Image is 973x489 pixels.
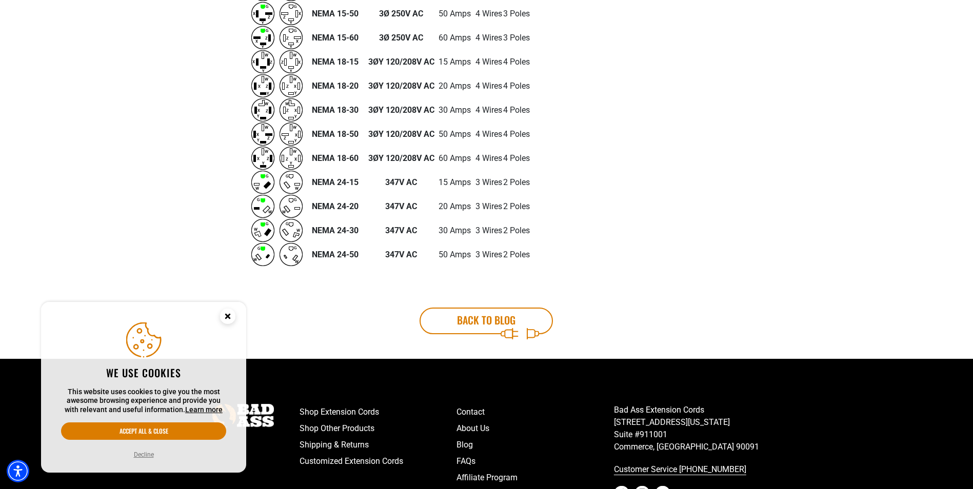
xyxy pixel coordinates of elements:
[385,201,417,211] strong: 347V AC
[435,218,475,242] td: 30 Amps
[312,153,359,163] span: NEMA 18-60
[251,2,303,25] img: NEMA 15-50 Diagram
[475,50,503,74] td: 4 Wires
[251,26,303,49] img: NEMA 15-60 Diagram
[475,170,503,194] td: 3 Wires
[475,2,503,26] td: 4 Wires
[475,146,503,170] td: 4 Wires
[435,26,475,50] td: 60 Amps
[61,422,226,440] button: Accept all & close
[300,404,457,420] a: Shop Extension Cords
[312,226,359,235] span: NEMA 24-30
[614,404,771,453] p: Bad Ass Extension Cords [STREET_ADDRESS][US_STATE] Suite #911001 Commerce, [GEOGRAPHIC_DATA] 90091
[379,33,423,43] strong: 3Ø 250V AC
[300,420,457,437] a: Shop Other Products
[435,98,475,122] td: 30 Amps
[435,74,475,98] td: 20 Amps
[312,201,359,211] span: NEMA 24-20
[435,146,475,170] td: 60 Amps
[7,460,29,482] div: Accessibility Menu
[209,302,246,334] button: Close this option
[475,194,503,218] td: 3 Wires
[368,153,434,163] strong: 3ØY 120/208V AC
[475,26,503,50] td: 4 Wires
[312,177,359,187] span: NEMA 24-15
[379,9,423,18] strong: 3Ø 250V AC
[312,33,359,43] span: NEMA 15-60
[456,420,614,437] a: About Us
[456,404,614,420] a: Contact
[368,81,434,91] strong: 3ØY 120/208V AC
[131,450,157,460] button: Decline
[300,453,457,470] a: Customized Extension Cords
[251,74,303,97] img: NEMA 18-20 Diagram
[456,470,614,486] a: Affiliate Program
[312,105,359,115] span: NEMA 18-30
[420,308,553,334] a: Back to blog
[503,74,530,98] td: 4 Poles
[503,98,530,122] td: 4 Poles
[435,242,475,267] td: 50 Amps
[614,461,771,478] a: call 833-674-1699
[251,219,303,242] img: NEMA 24-30 Diagram
[385,226,417,235] strong: 347V AC
[475,122,503,146] td: 4 Wires
[503,194,530,218] td: 2 Poles
[385,177,417,187] strong: 347V AC
[185,405,223,414] a: This website uses cookies to give you the most awesome browsing experience and provide you with r...
[435,2,475,26] td: 50 Amps
[41,302,246,473] aside: Cookie Consent
[61,366,226,379] h2: We use cookies
[385,250,417,259] strong: 347V AC
[251,123,303,146] img: NEMA 18-50 Diagram
[61,388,226,415] p: This website uses cookies to give you the most awesome browsing experience and provide you with r...
[251,147,303,170] img: NEMA 18-60 Diagram
[435,122,475,146] td: 50 Amps
[312,129,359,139] span: NEMA 18-50
[312,57,359,67] span: NEMA 18-15
[251,195,303,218] img: NEMA 24-20 Diagram
[503,170,530,194] td: 2 Poles
[456,453,614,470] a: FAQs
[435,170,475,194] td: 15 Amps
[475,218,503,242] td: 3 Wires
[251,243,303,266] img: NEMA 24-50 Diagram
[251,50,303,73] img: NEMA 18-15 Diagram
[503,26,530,50] td: 3 Poles
[435,50,475,74] td: 15 Amps
[503,50,530,74] td: 4 Poles
[475,98,503,122] td: 4 Wires
[456,437,614,453] a: Blog
[251,98,303,121] img: NEMA 18-30 Diagram
[312,250,359,259] span: NEMA 24-50
[503,2,530,26] td: 3 Poles
[312,81,359,91] span: NEMA 18-20
[503,218,530,242] td: 2 Poles
[503,122,530,146] td: 4 Poles
[312,9,359,18] span: NEMA 15-50
[300,437,457,453] a: Shipping & Returns
[368,129,434,139] strong: 3ØY 120/208V AC
[368,57,434,67] strong: 3ØY 120/208V AC
[475,242,503,267] td: 3 Wires
[475,74,503,98] td: 4 Wires
[435,194,475,218] td: 20 Amps
[368,105,434,115] strong: 3ØY 120/208V AC
[503,146,530,170] td: 4 Poles
[503,242,530,267] td: 2 Poles
[251,171,303,194] img: NEMA 24-15 Diagram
